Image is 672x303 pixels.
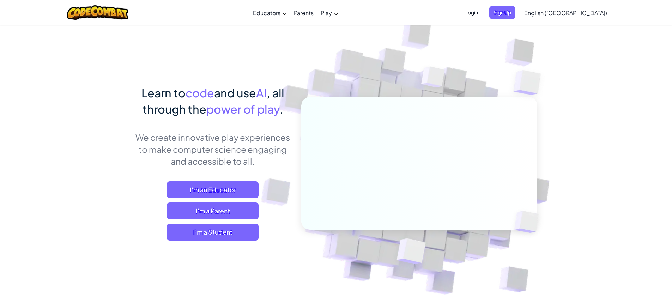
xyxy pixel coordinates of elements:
[290,3,317,22] a: Parents
[461,6,482,19] button: Login
[408,53,459,105] img: Overlap cubes
[167,202,259,219] a: I'm a Parent
[141,86,186,100] span: Learn to
[280,102,283,116] span: .
[502,196,555,248] img: Overlap cubes
[500,53,561,113] img: Overlap cubes
[317,3,342,22] a: Play
[379,223,442,282] img: Overlap cubes
[256,86,267,100] span: AI
[167,181,259,198] a: I'm an Educator
[167,224,259,241] button: I'm a Student
[135,131,291,167] p: We create innovative play experiences to make computer science engaging and accessible to all.
[321,9,332,17] span: Play
[206,102,280,116] span: power of play
[524,9,607,17] span: English ([GEOGRAPHIC_DATA])
[253,9,280,17] span: Educators
[489,6,515,19] button: Sign Up
[186,86,214,100] span: code
[67,5,128,20] img: CodeCombat logo
[521,3,611,22] a: English ([GEOGRAPHIC_DATA])
[214,86,256,100] span: and use
[249,3,290,22] a: Educators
